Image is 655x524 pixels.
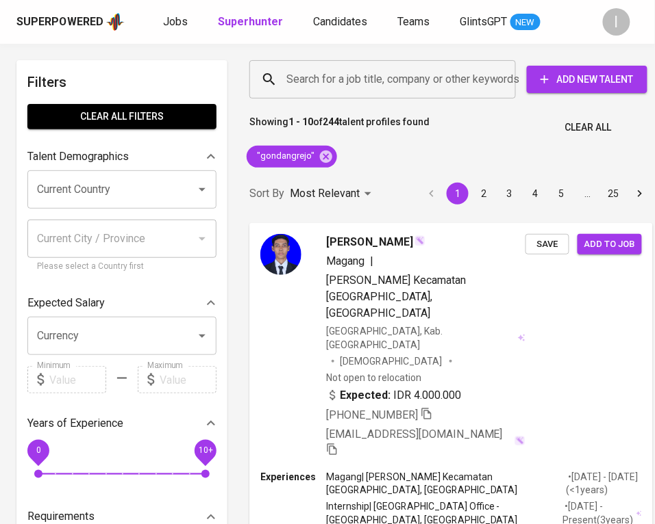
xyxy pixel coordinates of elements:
a: Candidates [313,14,370,31]
span: NEW [510,16,541,29]
div: Years of Experience [27,410,217,437]
a: GlintsGPT NEW [460,14,541,31]
img: app logo [106,12,125,32]
p: Experiences [260,470,326,484]
span: [PERSON_NAME] [326,234,413,250]
p: Please select a Country first [37,260,207,274]
p: Magang | [PERSON_NAME] Kecamatan [GEOGRAPHIC_DATA], [GEOGRAPHIC_DATA] [326,470,566,497]
img: magic_wand.svg [515,436,526,447]
span: 10+ [198,446,212,456]
a: Jobs [163,14,190,31]
h6: Filters [27,71,217,93]
button: page 1 [447,183,469,205]
nav: pagination navigation [419,183,653,205]
p: Talent Demographics [27,148,129,165]
button: Go to page 25 [603,183,625,205]
div: … [577,187,599,200]
span: Save [532,237,563,252]
span: Teams [397,15,430,28]
b: Superhunter [218,15,283,28]
img: magic_wand.svg [415,235,425,246]
p: Most Relevant [290,185,360,202]
div: IDR 4.000.000 [326,387,461,404]
div: Expected Salary [27,289,217,317]
b: 244 [323,116,339,127]
button: Clear All filters [27,104,217,129]
p: Sort By [249,185,284,202]
button: Go to page 2 [473,183,495,205]
div: I [603,8,630,36]
a: Superhunter [218,14,286,31]
a: Teams [397,14,432,31]
span: Clear All [565,119,612,136]
button: Add New Talent [527,66,647,93]
input: Value [49,366,106,393]
span: [DEMOGRAPHIC_DATA] [340,354,444,368]
p: Expected Salary [27,295,105,311]
span: Add New Talent [538,71,637,88]
span: Clear All filters [38,108,206,125]
span: Magang [326,254,364,267]
button: Open [193,180,212,199]
img: 75b400a035b399655559ff4115470878.jpg [260,234,301,275]
div: [GEOGRAPHIC_DATA], Kab. [GEOGRAPHIC_DATA] [326,324,526,352]
b: 1 - 10 [288,116,313,127]
a: Superpoweredapp logo [16,12,125,32]
p: Years of Experience [27,415,123,432]
p: Not open to relocation [326,371,421,384]
div: Superpowered [16,14,103,30]
span: | [370,253,373,270]
button: Open [193,326,212,345]
button: Go to page 4 [525,183,547,205]
p: Showing of talent profiles found [249,115,430,140]
div: "gondangrejo" [247,146,337,168]
input: Value [160,366,217,393]
button: Go to page 5 [551,183,573,205]
span: GlintsGPT [460,15,508,28]
span: Add to job [584,237,635,252]
button: Save [526,234,569,255]
span: "gondangrejo" [247,150,323,163]
button: Clear All [560,115,617,140]
p: • [DATE] - [DATE] ( <1 years ) [566,470,642,497]
span: [PERSON_NAME] Kecamatan [GEOGRAPHIC_DATA], [GEOGRAPHIC_DATA] [326,274,466,319]
span: Jobs [163,15,188,28]
button: Go to next page [629,183,651,205]
button: Go to page 3 [499,183,521,205]
span: Candidates [313,15,367,28]
b: Expected: [340,387,391,404]
span: 0 [36,446,40,456]
button: Add to job [578,234,642,255]
div: Most Relevant [290,181,376,207]
span: [EMAIL_ADDRESS][DOMAIN_NAME] [326,428,503,441]
span: [PHONE_NUMBER] [326,408,418,421]
div: Talent Demographics [27,143,217,170]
